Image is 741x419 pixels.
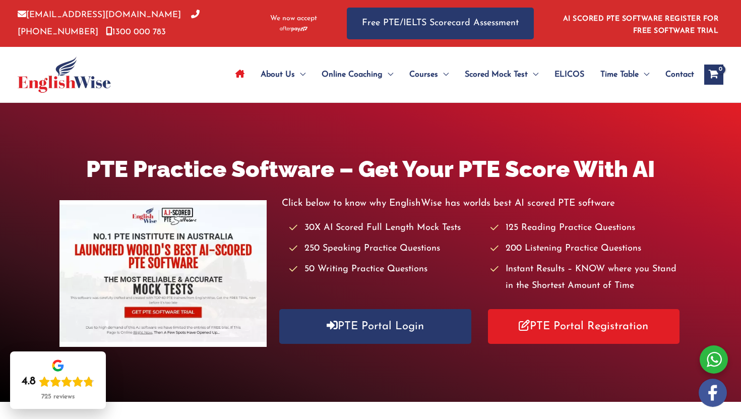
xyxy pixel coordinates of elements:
[314,57,401,92] a: Online CoachingMenu Toggle
[289,241,481,257] li: 250 Speaking Practice Questions
[261,57,295,92] span: About Us
[59,200,267,347] img: pte-institute-main
[22,375,36,389] div: 4.8
[227,57,694,92] nav: Site Navigation: Main Menu
[657,57,694,92] a: Contact
[600,57,639,92] span: Time Table
[322,57,383,92] span: Online Coaching
[563,15,719,35] a: AI SCORED PTE SOFTWARE REGISTER FOR FREE SOFTWARE TRIAL
[557,7,723,40] aside: Header Widget 1
[18,11,200,36] a: [PHONE_NUMBER]
[665,57,694,92] span: Contact
[488,309,680,344] a: PTE Portal Registration
[409,57,438,92] span: Courses
[490,220,682,236] li: 125 Reading Practice Questions
[289,261,481,278] li: 50 Writing Practice Questions
[438,57,449,92] span: Menu Toggle
[347,8,534,39] a: Free PTE/IELTS Scorecard Assessment
[528,57,538,92] span: Menu Toggle
[383,57,393,92] span: Menu Toggle
[280,26,307,32] img: Afterpay-Logo
[41,393,75,401] div: 725 reviews
[289,220,481,236] li: 30X AI Scored Full Length Mock Tests
[22,375,94,389] div: Rating: 4.8 out of 5
[699,379,727,407] img: white-facebook.png
[18,56,111,93] img: cropped-ew-logo
[18,11,181,19] a: [EMAIL_ADDRESS][DOMAIN_NAME]
[639,57,649,92] span: Menu Toggle
[106,28,166,36] a: 1300 000 783
[295,57,305,92] span: Menu Toggle
[401,57,457,92] a: CoursesMenu Toggle
[282,195,682,212] p: Click below to know why EnglishWise has worlds best AI scored PTE software
[546,57,592,92] a: ELICOS
[253,57,314,92] a: About UsMenu Toggle
[465,57,528,92] span: Scored Mock Test
[490,241,682,257] li: 200 Listening Practice Questions
[704,65,723,85] a: View Shopping Cart, empty
[270,14,317,24] span: We now accept
[490,261,682,295] li: Instant Results – KNOW where you Stand in the Shortest Amount of Time
[554,57,584,92] span: ELICOS
[592,57,657,92] a: Time TableMenu Toggle
[279,309,471,344] a: PTE Portal Login
[59,153,682,185] h1: PTE Practice Software – Get Your PTE Score With AI
[457,57,546,92] a: Scored Mock TestMenu Toggle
